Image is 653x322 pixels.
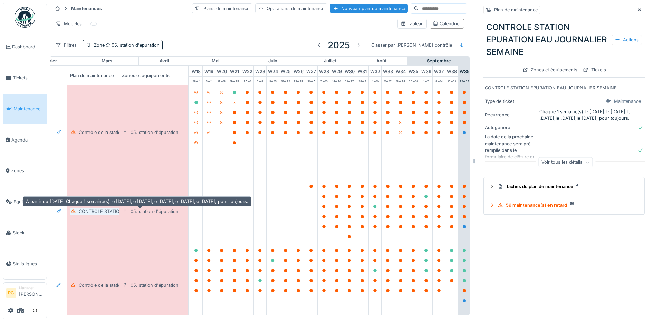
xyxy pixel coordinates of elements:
[13,106,44,112] span: Maintenance
[6,288,16,298] li: RG
[305,57,356,66] div: juillet
[254,77,266,85] div: 2 -> 8
[13,261,44,267] span: Statistiques
[394,77,407,85] div: 18 -> 24
[11,137,44,143] span: Agenda
[79,208,211,215] div: CONTROLE STATION EPURATION EAU JOURNALIER SEMAINE
[330,66,343,76] div: W 29
[215,66,228,76] div: W 20
[330,77,343,85] div: 14 -> 20
[580,65,609,75] div: Tickets
[485,124,537,131] div: Autogénéré
[131,282,179,289] div: 05. station d'épuration
[394,66,407,76] div: W 34
[67,66,136,85] div: Plan de maintenance
[343,77,356,85] div: 21 -> 27
[458,66,471,76] div: W 39
[433,77,445,85] div: 8 -> 14
[498,202,636,208] div: 59 maintenance(s) en retard
[12,43,44,50] span: Dashboard
[131,208,179,215] div: 05. station d'épuration
[485,134,537,167] div: La date de la prochaine maintenance sera pré-remplie dans le formulaire de clôture du rapport
[105,42,160,48] span: 05. station d'épuration
[13,75,44,81] span: Tickets
[215,77,228,85] div: 12 -> 18
[485,111,537,118] div: Récurrence
[356,66,368,76] div: W 31
[328,40,350,50] h3: 2025
[52,19,85,29] div: Modèles
[228,77,241,85] div: 19 -> 25
[6,285,44,302] a: RG Manager[PERSON_NAME]
[241,66,253,76] div: W 22
[241,57,305,66] div: juin
[494,7,538,13] div: Plan de maintenance
[139,57,190,66] div: avril
[487,199,642,212] summary: 59 maintenance(s) en retard59
[498,183,636,190] div: Tâches du plan de maintenance
[255,3,327,13] div: Opérations de maintenance
[190,77,202,85] div: 28 -> 4
[279,66,292,76] div: W 25
[382,66,394,76] div: W 33
[433,66,445,76] div: W 37
[445,77,458,85] div: 15 -> 21
[614,98,641,105] div: Maintenance
[433,20,461,27] div: Calendrier
[445,66,458,76] div: W 38
[19,285,44,291] div: Manager
[485,85,643,91] div: CONTROLE STATION EPURATION EAU JOURNALIER SEMAINE
[420,66,432,76] div: W 36
[254,66,266,76] div: W 23
[228,66,241,76] div: W 21
[520,65,580,75] div: Zones et équipements
[356,77,368,85] div: 28 -> 3
[3,248,47,279] a: Statistiques
[318,66,330,76] div: W 28
[292,77,305,85] div: 23 -> 29
[119,66,188,85] div: Zones et équipements
[15,7,35,28] img: Badge_color-CXgf-gQk.svg
[343,66,356,76] div: W 30
[13,198,44,205] span: Équipements
[190,66,202,76] div: W 18
[401,20,424,27] div: Tableau
[3,31,47,62] a: Dashboard
[79,282,136,289] div: Contrôle de la station jamal
[356,57,407,66] div: août
[19,285,44,300] li: [PERSON_NAME]
[3,124,47,155] a: Agenda
[52,40,80,50] div: Filtres
[23,196,251,206] div: À partir du [DATE] Chaque 1 semaine(s) le [DATE],le [DATE],le [DATE],le [DATE],le [DATE], pour to...
[305,77,317,85] div: 30 -> 6
[483,18,645,61] div: CONTROLE STATION EPURATION EAU JOURNALIER SEMAINE
[267,77,279,85] div: 9 -> 15
[305,66,317,76] div: W 27
[279,77,292,85] div: 16 -> 22
[13,230,44,236] span: Stock
[485,98,537,105] div: Type de ticket
[330,4,408,13] div: Nouveau plan de maintenance
[203,66,215,76] div: W 19
[3,217,47,248] a: Stock
[407,57,471,66] div: septembre
[369,66,381,76] div: W 32
[369,77,381,85] div: 4 -> 10
[131,129,179,136] div: 05. station d'épuration
[203,77,215,85] div: 5 -> 11
[3,94,47,125] a: Maintenance
[3,155,47,186] a: Zones
[3,62,47,94] a: Tickets
[75,57,138,66] div: mars
[407,77,420,85] div: 25 -> 31
[190,57,241,66] div: mai
[192,3,252,13] div: Plans de maintenance
[538,157,593,167] div: Voir tous les détails
[612,35,642,45] div: Actions
[420,77,432,85] div: 1 -> 7
[241,77,253,85] div: 26 -> 1
[487,180,642,193] summary: Tâches du plan de maintenance3
[79,129,134,136] div: Contrôle de la station ludo
[407,66,420,76] div: W 35
[539,108,643,121] div: Chaque 1 semaine(s) le [DATE],le [DATE],le [DATE],le [DATE],le [DATE], pour toujours.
